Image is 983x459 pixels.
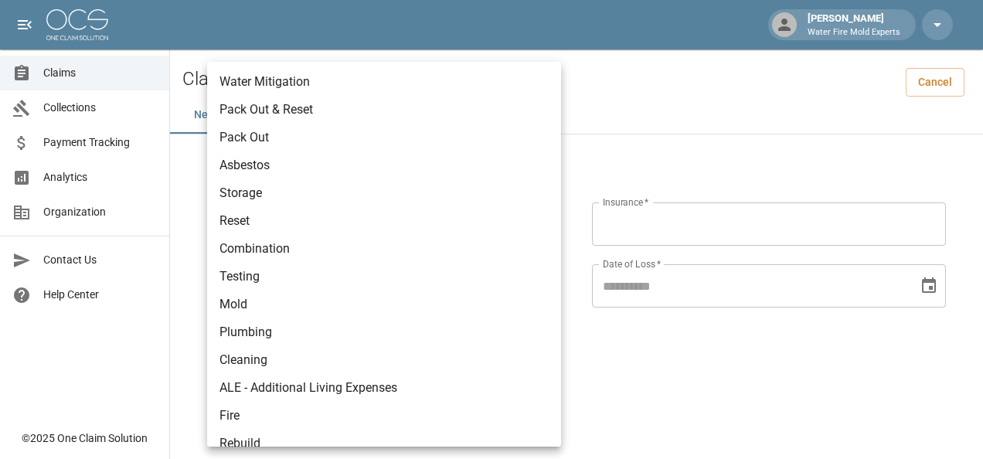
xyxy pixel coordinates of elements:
li: Reset [207,207,561,235]
li: Pack Out [207,124,561,151]
li: Cleaning [207,346,561,374]
li: Storage [207,179,561,207]
li: Fire [207,402,561,430]
li: Mold [207,291,561,318]
li: Testing [207,263,561,291]
li: ALE - Additional Living Expenses [207,374,561,402]
li: Asbestos [207,151,561,179]
li: Rebuild [207,430,561,457]
li: Plumbing [207,318,561,346]
li: Combination [207,235,561,263]
li: Pack Out & Reset [207,96,561,124]
li: Water Mitigation [207,68,561,96]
